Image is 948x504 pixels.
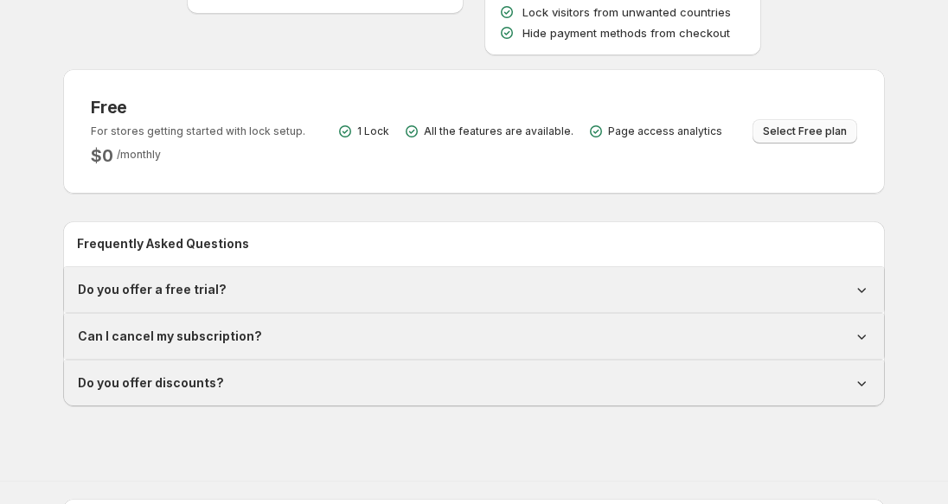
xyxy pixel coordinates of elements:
h1: Can I cancel my subscription? [78,328,262,345]
p: Page access analytics [608,124,722,138]
p: For stores getting started with lock setup. [91,124,305,138]
p: 1 Lock [357,124,389,138]
button: Select Free plan [753,119,857,144]
p: Hide payment methods from checkout [522,24,730,41]
span: Select Free plan [763,124,847,138]
h3: Free [91,97,305,118]
h1: Do you offer discounts? [78,374,224,392]
h1: Do you offer a free trial? [78,281,227,298]
h2: $ 0 [91,145,113,166]
h2: Frequently Asked Questions [77,235,871,252]
span: / monthly [117,148,161,161]
p: Lock visitors from unwanted countries [522,3,731,21]
p: All the features are available. [424,124,573,138]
